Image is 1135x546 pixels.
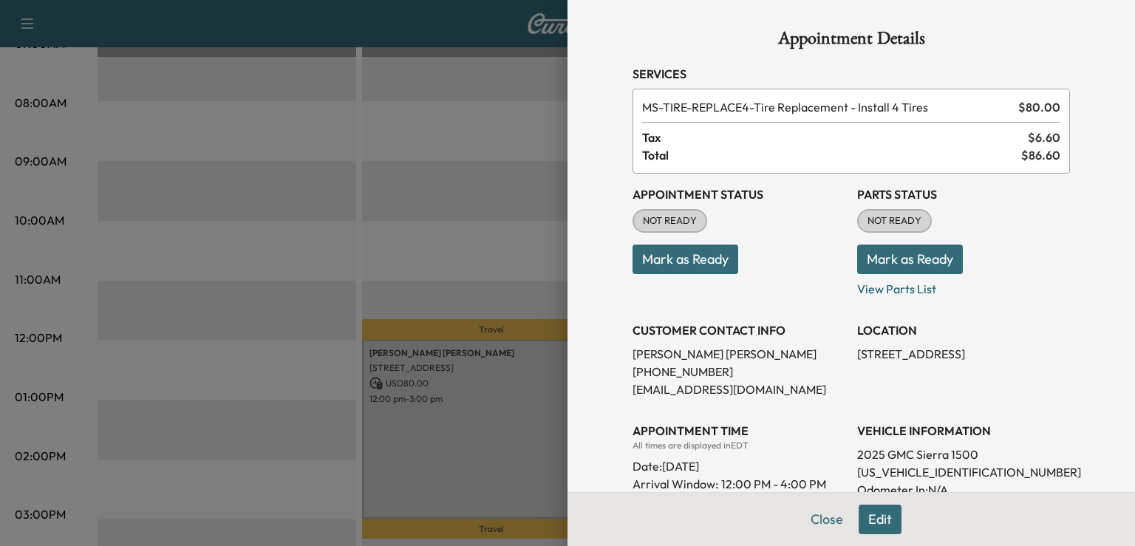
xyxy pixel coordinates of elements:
h1: Appointment Details [633,30,1070,53]
span: Tire Replacement - Install 4 Tires [642,98,1012,116]
p: [PHONE_NUMBER] [633,363,845,381]
h3: LOCATION [857,321,1070,339]
p: Odometer In: N/A [857,481,1070,499]
p: View Parts List [857,274,1070,298]
p: Arrival Window: [633,475,845,493]
span: $ 80.00 [1018,98,1060,116]
span: 12:00 PM - 4:00 PM [721,475,826,493]
h3: Appointment Status [633,185,845,203]
button: Mark as Ready [857,245,963,274]
h3: CUSTOMER CONTACT INFO [633,321,845,339]
p: [PERSON_NAME] [PERSON_NAME] [633,345,845,363]
span: Total [642,146,1021,164]
p: [STREET_ADDRESS] [857,345,1070,363]
button: Close [801,505,853,534]
h3: Services [633,65,1070,83]
div: Date: [DATE] [633,451,845,475]
span: Tax [642,129,1028,146]
h3: APPOINTMENT TIME [633,422,845,440]
span: $ 6.60 [1028,129,1060,146]
button: Mark as Ready [633,245,738,274]
h3: Parts Status [857,185,1070,203]
button: Edit [859,505,901,534]
div: All times are displayed in EDT [633,440,845,451]
span: NOT READY [859,214,930,228]
h3: VEHICLE INFORMATION [857,422,1070,440]
p: 2025 GMC Sierra 1500 [857,446,1070,463]
span: $ 86.60 [1021,146,1060,164]
p: [EMAIL_ADDRESS][DOMAIN_NAME] [633,381,845,398]
span: NOT READY [634,214,706,228]
p: [US_VEHICLE_IDENTIFICATION_NUMBER] [857,463,1070,481]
